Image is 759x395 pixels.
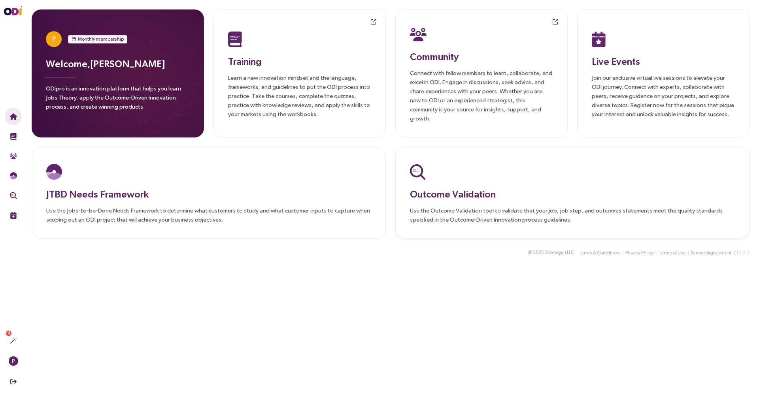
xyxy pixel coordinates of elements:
h3: Training [228,54,371,68]
h3: JTBD Needs Framework [46,187,371,201]
p: Learn a new innovation mindset and the language, frameworks, and guidelines to put the ODI proces... [228,73,371,118]
button: Community [5,147,22,165]
span: Service Agreement [691,249,732,257]
span: P [12,356,15,366]
p: Use the Outcome Validation tool to validate that your job, job step, and outcomes statements meet... [410,206,735,224]
button: Strategyn LLC [545,248,574,257]
p: Join our exclusive virtual live sessions to elevate your ODI journey. Connect with experts, colla... [592,73,735,118]
p: Connect with fellow members to learn, collaborate, and excel in ODI. Engage in discussions, seek ... [410,68,553,123]
span: 4 [8,331,10,336]
img: Community [410,26,427,42]
button: Live Events [5,207,22,224]
img: Training [10,133,17,140]
button: Service Agreement [690,249,732,257]
button: P [5,352,22,370]
button: Sign Out [5,373,22,390]
img: JTBD Needs Framework [10,172,17,179]
button: Needs Framework [5,167,22,184]
img: Outcome Validation [10,192,17,199]
p: Use the Jobs-to-be-Done Needs Framework to determine what customers to study and what customer in... [46,206,371,224]
button: Home [5,108,22,125]
button: Training [5,128,22,145]
img: Live Events [10,212,17,219]
button: Terms of Use [658,249,686,257]
span: Monthly membership [78,35,124,43]
img: Live Events [592,31,606,47]
img: JTBD Needs Platform [46,164,62,180]
h3: Community [410,49,553,64]
span: P [52,31,56,47]
sup: 4 [6,331,11,336]
button: Terms & Conditions [578,249,621,257]
p: ODIpro is an innovation platform that helps you learn Jobs Theory, apply the Outcome-Driven Innov... [46,84,190,116]
span: 19.2.0 [736,250,750,256]
img: Training [228,31,242,47]
h3: Live Events [592,54,735,68]
img: Community [10,152,17,160]
div: © 2025 . [528,248,576,257]
h3: Outcome Validation [410,187,735,201]
img: Actions [10,337,17,344]
span: Privacy Policy [625,249,653,257]
h3: Welcome, [PERSON_NAME] [46,56,190,71]
img: Outcome Validation [410,164,425,180]
button: Actions [5,332,22,349]
button: Privacy Policy [625,249,654,257]
button: Outcome Validation [5,187,22,204]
